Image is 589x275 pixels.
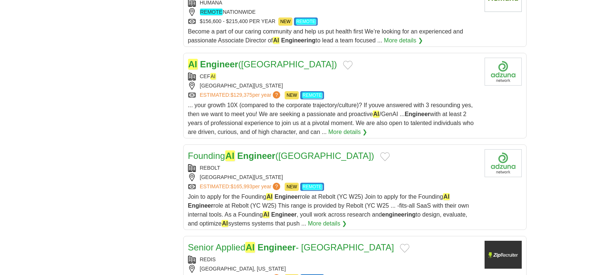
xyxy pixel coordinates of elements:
button: Add to favorite jobs [343,61,353,70]
strong: Engineer [258,242,296,252]
strong: Engineer [237,151,275,161]
em: AI [273,37,279,44]
div: REDIS [188,256,479,263]
a: FoundingAI Engineer([GEOGRAPHIC_DATA]) [188,150,374,161]
strong: Engineer [271,211,297,218]
em: AI [221,220,228,227]
strong: Engineer [188,202,213,209]
a: More details ❯ [308,219,347,228]
em: AI [210,73,216,80]
em: REMOTE [200,9,223,15]
span: $129,375 [230,92,252,98]
em: AI [245,242,255,253]
span: NEW [285,183,299,191]
a: AI Engineer([GEOGRAPHIC_DATA]) [188,59,337,70]
div: REBOLT [188,164,479,172]
img: Company logo [485,58,522,86]
em: AI [443,193,450,200]
em: AI [266,193,273,200]
a: ESTIMATED:$129,375per year? [200,91,282,99]
span: Become a part of our caring community and help us put health first We’re looking for an experienc... [188,28,463,44]
div: CEF [188,73,479,80]
button: Add to favorite jobs [380,152,390,161]
strong: engineering [382,211,416,218]
button: Add to favorite jobs [400,244,410,253]
span: ? [273,183,280,190]
a: More details ❯ [329,128,368,137]
em: AI [263,211,269,218]
img: Company logo [485,241,522,269]
em: AI [225,150,235,161]
div: $156,600 - $215,400 PER YEAR [188,17,479,26]
em: AI [373,111,379,118]
img: Company logo [485,149,522,177]
div: [GEOGRAPHIC_DATA][US_STATE] [188,173,479,181]
a: ESTIMATED:$165,993per year? [200,183,282,191]
strong: Engineer [275,194,300,200]
span: $165,993 [230,183,252,189]
div: [GEOGRAPHIC_DATA][US_STATE] [188,82,479,90]
em: REMOTE [302,92,322,98]
a: Senior AppliedAI Engineer- [GEOGRAPHIC_DATA] [188,242,394,253]
span: ? [273,91,280,99]
span: NEW [278,17,292,26]
a: More details ❯ [384,36,423,45]
em: AI [188,59,198,70]
strong: Engineer [405,111,430,117]
span: ... your growth 10X (compared to the corporate trajectory/culture)? If youve answered with 3 reso... [188,102,474,135]
div: NATIONWIDE [188,8,479,16]
em: REMOTE [296,19,315,25]
em: REMOTE [302,184,322,190]
strong: Engineering [281,37,315,44]
span: NEW [285,91,299,99]
div: [GEOGRAPHIC_DATA], [US_STATE] [188,265,479,273]
strong: Engineer [200,59,238,69]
